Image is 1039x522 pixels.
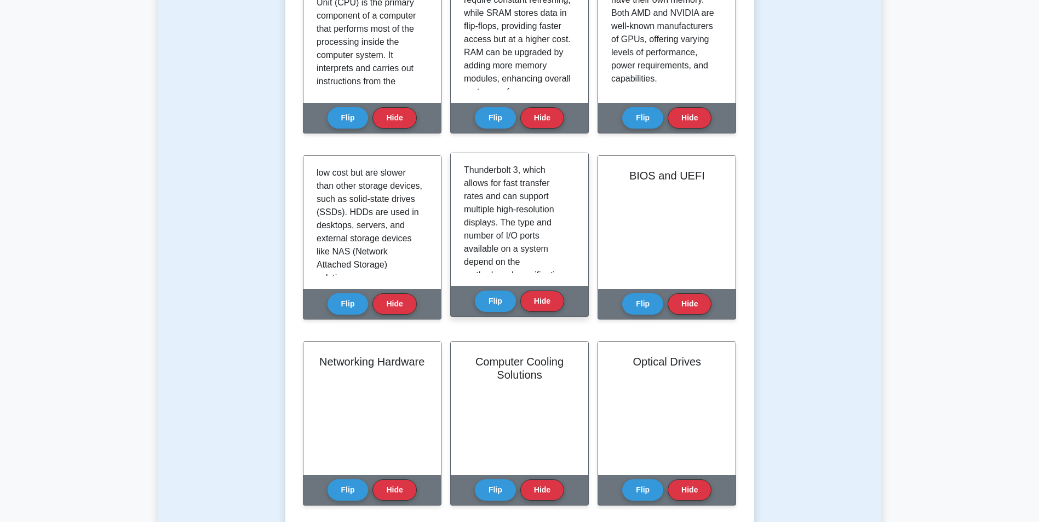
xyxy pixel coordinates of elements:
[317,355,428,368] h2: Networking Hardware
[611,169,722,182] h2: BIOS and UEFI
[328,293,369,315] button: Flip
[611,355,722,368] h2: Optical Drives
[328,479,369,501] button: Flip
[668,107,711,129] button: Hide
[520,291,564,312] button: Hide
[372,293,416,315] button: Hide
[328,107,369,129] button: Flip
[372,479,416,501] button: Hide
[622,293,663,315] button: Flip
[475,479,516,501] button: Flip
[520,479,564,501] button: Hide
[520,107,564,129] button: Hide
[622,479,663,501] button: Flip
[464,355,575,381] h2: Computer Cooling Solutions
[475,291,516,312] button: Flip
[622,107,663,129] button: Flip
[475,107,516,129] button: Flip
[668,293,711,315] button: Hide
[668,479,711,501] button: Hide
[372,107,416,129] button: Hide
